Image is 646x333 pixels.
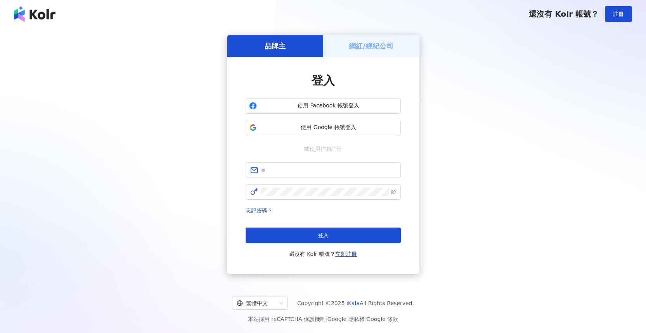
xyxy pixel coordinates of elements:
button: 登入 [246,228,401,243]
a: 忘記密碼？ [246,207,273,214]
span: 還沒有 Kolr 帳號？ [529,9,599,19]
span: 註冊 [613,11,624,17]
button: 使用 Google 帳號登入 [246,120,401,135]
span: 使用 Facebook 帳號登入 [260,102,397,110]
button: 註冊 [605,6,632,22]
span: 使用 Google 帳號登入 [260,124,397,131]
a: Google 條款 [366,316,398,322]
a: Google 隱私權 [327,316,365,322]
a: iKala [346,300,360,306]
span: | [326,316,327,322]
span: 登入 [318,232,329,238]
span: 還沒有 Kolr 帳號？ [289,249,357,259]
span: 本站採用 reCAPTCHA 保護機制 [248,314,398,324]
span: 登入 [312,74,335,87]
h5: 品牌主 [265,41,286,51]
h5: 網紅/經紀公司 [349,41,393,51]
span: eye-invisible [391,189,396,195]
span: 或使用信箱註冊 [299,145,348,153]
img: logo [14,6,55,22]
span: | [365,316,367,322]
div: 繁體中文 [237,297,276,309]
a: 立即註冊 [335,251,357,257]
span: Copyright © 2025 All Rights Reserved. [297,298,414,308]
button: 使用 Facebook 帳號登入 [246,98,401,114]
